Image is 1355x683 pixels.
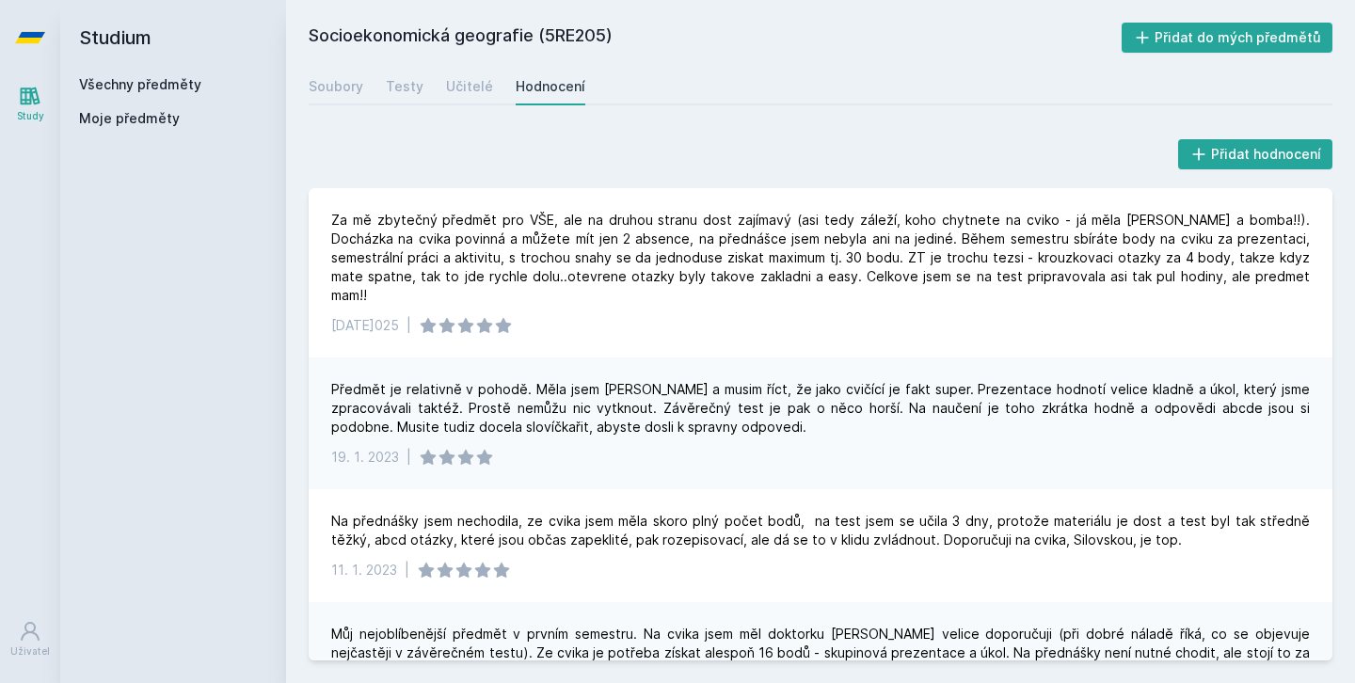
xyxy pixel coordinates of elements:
div: Testy [386,77,423,96]
div: | [405,561,409,580]
div: Uživatel [10,644,50,659]
a: Hodnocení [516,68,585,105]
div: Předmět je relativně v pohodě. Měla jsem [PERSON_NAME] a musim říct, že jako cvičící je fakt supe... [331,380,1310,437]
a: Testy [386,68,423,105]
div: | [406,448,411,467]
a: Učitelé [446,68,493,105]
h2: Socioekonomická geografie (5RE205) [309,23,1122,53]
div: Study [17,109,44,123]
a: Soubory [309,68,363,105]
a: Všechny předměty [79,76,201,92]
div: Hodnocení [516,77,585,96]
div: | [406,316,411,335]
a: Uživatel [4,611,56,668]
button: Přidat do mých předmětů [1122,23,1333,53]
div: Učitelé [446,77,493,96]
a: Study [4,75,56,133]
div: Na přednášky jsem nechodila, ze cvika jsem měla skoro plný počet bodů, na test jsem se učila 3 dn... [331,512,1310,549]
div: Můj nejoblíbenější předmět v prvním semestru. Na cvika jsem měl doktorku [PERSON_NAME] velice dop... [331,625,1310,681]
div: [DATE]025 [331,316,399,335]
span: Moje předměty [79,109,180,128]
div: Za mě zbytečný předmět pro VŠE, ale na druhou stranu dost zajímavý (asi tedy záleží, koho chytnet... [331,211,1310,305]
button: Přidat hodnocení [1178,139,1333,169]
div: 11. 1. 2023 [331,561,397,580]
div: 19. 1. 2023 [331,448,399,467]
div: Soubory [309,77,363,96]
